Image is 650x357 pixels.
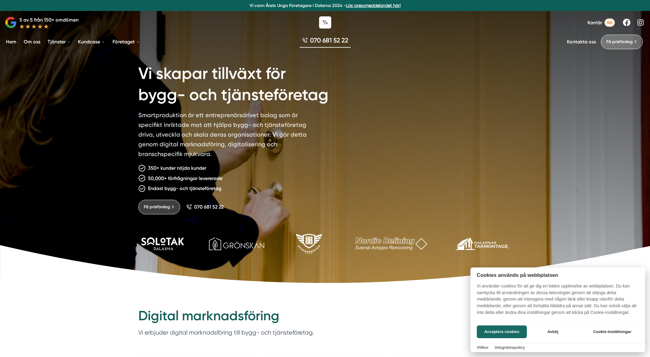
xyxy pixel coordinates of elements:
[477,345,489,350] a: Villkor
[470,283,645,320] p: Vi använder cookies för att ge dig en bättre upplevelse av webbplatsen. Du kan samtycka till anvä...
[477,325,527,338] button: Acceptera cookies
[529,325,577,338] button: Avböj
[586,325,639,338] button: Cookie-inställningar
[470,272,645,278] h2: Cookies används på webbplatsen
[495,345,525,350] a: Integritetspolicy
